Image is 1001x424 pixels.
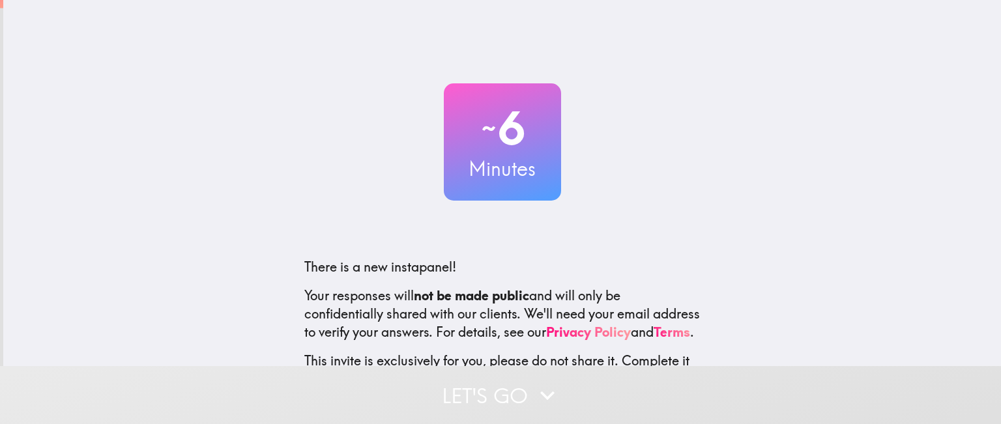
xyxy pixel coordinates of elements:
[444,102,561,155] h2: 6
[546,324,631,340] a: Privacy Policy
[654,324,690,340] a: Terms
[304,287,701,341] p: Your responses will and will only be confidentially shared with our clients. We'll need your emai...
[480,109,498,148] span: ~
[304,259,456,275] span: There is a new instapanel!
[414,287,529,304] b: not be made public
[444,155,561,182] h3: Minutes
[304,352,701,388] p: This invite is exclusively for you, please do not share it. Complete it soon because spots are li...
